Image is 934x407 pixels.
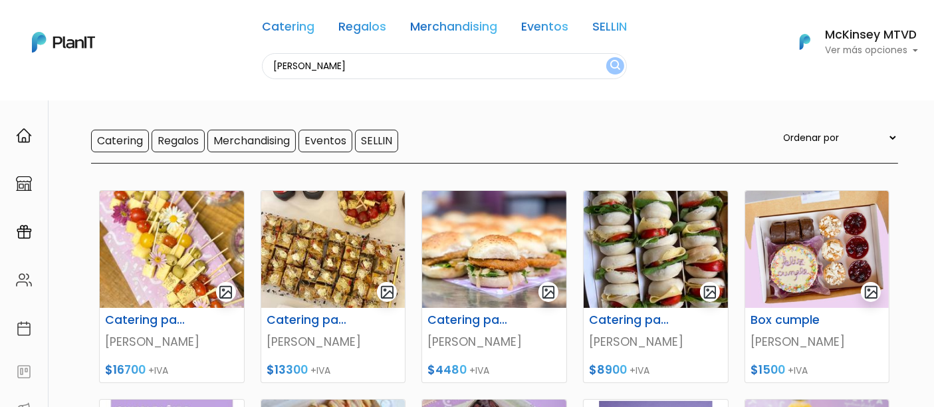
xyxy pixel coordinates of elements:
img: thumb_WhatsApp_Image_2024-07-19_at_10.28.17__1_.jpeg [261,191,406,308]
img: gallery-light [218,285,233,300]
h6: McKinsey MTVD [825,29,918,41]
span: $1500 [751,362,785,378]
img: gallery-light [703,285,718,300]
h6: Catering para 6 personas [419,313,519,327]
input: Catering [91,130,149,152]
div: ¿Necesitás ayuda? [68,13,191,39]
a: gallery-light Catering para 20 personas [PERSON_NAME] $16700 +IVA [99,190,245,383]
img: feedback-78b5a0c8f98aac82b08bfc38622c3050aee476f2c9584af64705fc4e61158814.svg [16,364,32,380]
span: +IVA [310,364,330,377]
a: gallery-light Catering para 6 personas [PERSON_NAME] $4480 +IVA [421,190,567,383]
p: [PERSON_NAME] [427,333,561,350]
span: $8900 [589,362,627,378]
img: home-e721727adea9d79c4d83392d1f703f7f8bce08238fde08b1acbfd93340b81755.svg [16,128,32,144]
img: people-662611757002400ad9ed0e3c099ab2801c6687ba6c219adb57efc949bc21e19d.svg [16,272,32,288]
a: Regalos [338,21,386,37]
img: campaigns-02234683943229c281be62815700db0a1741e53638e28bf9629b52c665b00959.svg [16,224,32,240]
p: [PERSON_NAME] [267,333,400,350]
p: [PERSON_NAME] [751,333,884,350]
span: $4480 [427,362,467,378]
span: +IVA [148,364,168,377]
input: Buscá regalos, desayunos, y más [262,53,627,79]
img: PlanIt Logo [32,32,95,53]
span: $13300 [267,362,308,378]
span: +IVA [788,364,808,377]
input: SELLIN [355,130,398,152]
h6: Catering para 10 personas [581,313,681,327]
img: thumb_WhatsApp_Image_2024-07-19_at_10.28.16__1_.jpeg [584,191,728,308]
img: thumb_Captura_de_pantalla_2023-09-04_150511.jpg [745,191,889,308]
a: gallery-light Catering para 15 personas [PERSON_NAME] $13300 +IVA [261,190,406,383]
a: gallery-light Catering para 10 personas [PERSON_NAME] $8900 +IVA [583,190,729,383]
span: $16700 [105,362,146,378]
img: gallery-light [380,285,395,300]
p: [PERSON_NAME] [105,333,239,350]
a: Catering [262,21,314,37]
img: PlanIt Logo [790,27,820,57]
img: marketplace-4ceaa7011d94191e9ded77b95e3339b90024bf715f7c57f8cf31f2d8c509eaba.svg [16,176,32,192]
a: Merchandising [410,21,497,37]
span: +IVA [469,364,489,377]
img: search_button-432b6d5273f82d61273b3651a40e1bd1b912527efae98b1b7a1b2c0702e16a8d.svg [610,60,620,72]
input: Eventos [298,130,352,152]
img: thumb_WhatsApp_Image_2024-07-19_at_10.28.18.jpeg [100,191,244,308]
img: gallery-light [541,285,556,300]
img: thumb_WhatsApp_Image_2024-07-19_at_10.25.28__1_.jpeg [422,191,566,308]
input: Merchandising [207,130,296,152]
img: gallery-light [864,285,879,300]
a: gallery-light Box cumple [PERSON_NAME] $1500 +IVA [745,190,890,383]
input: Regalos [152,130,205,152]
p: Ver más opciones [825,46,918,55]
a: SELLIN [592,21,627,37]
h6: Catering para 15 personas [259,313,358,327]
img: calendar-87d922413cdce8b2cf7b7f5f62616a5cf9e4887200fb71536465627b3292af00.svg [16,321,32,337]
h6: Catering para 20 personas [97,313,197,327]
span: +IVA [630,364,649,377]
button: PlanIt Logo McKinsey MTVD Ver más opciones [782,25,918,59]
h6: Box cumple [743,313,842,327]
a: Eventos [521,21,568,37]
p: [PERSON_NAME] [589,333,723,350]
